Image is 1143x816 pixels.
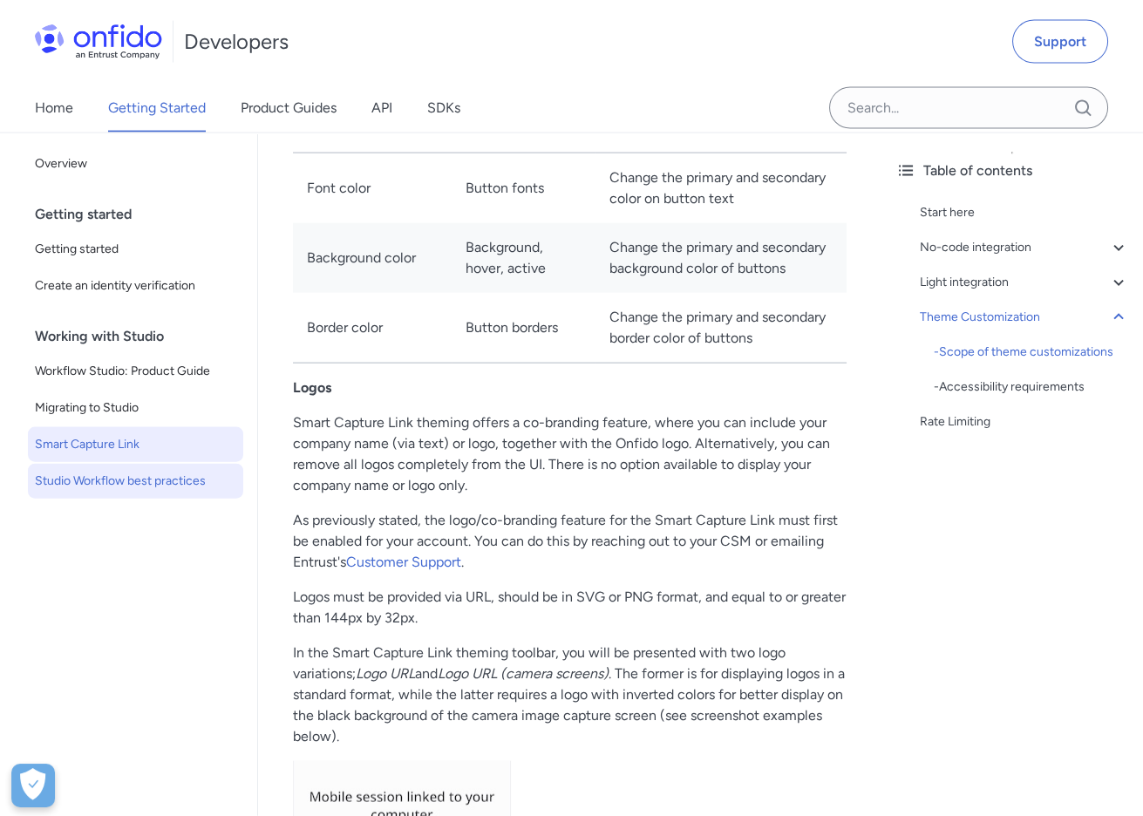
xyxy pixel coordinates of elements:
a: API [371,84,392,133]
td: Change the primary and secondary color on button text [595,153,847,224]
span: Smart Capture Link [35,434,236,455]
em: Logo URL [356,665,415,682]
strong: Logos [293,379,331,396]
a: Home [35,84,73,133]
div: - Scope of theme customizations [934,342,1129,363]
span: Overview [35,153,236,174]
span: Studio Workflow best practices [35,471,236,492]
a: No-code integration [920,237,1129,258]
em: Logo URL (camera screens) [438,665,609,682]
div: Cookie Preferences [11,764,55,807]
a: Workflow Studio: Product Guide [28,354,243,389]
div: - Accessibility requirements [934,377,1129,398]
a: Getting started [28,232,243,267]
a: SDKs [427,84,460,133]
a: Start here [920,202,1129,223]
td: Change the primary and secondary border color of buttons [595,293,847,364]
a: Smart Capture Link [28,427,243,462]
p: Smart Capture Link theming offers a co-branding feature, where you can include your company name ... [293,412,847,496]
td: Change the primary and secondary background color of buttons [595,223,847,293]
span: Create an identity verification [35,275,236,296]
td: Button fonts [452,153,595,224]
div: Working with Studio [35,319,250,354]
a: Light integration [920,272,1129,293]
a: -Accessibility requirements [934,377,1129,398]
a: Migrating to Studio [28,391,243,425]
a: Support [1012,20,1108,64]
a: Theme Customization [920,307,1129,328]
img: Onfido Logo [35,24,162,59]
button: Open Preferences [11,764,55,807]
div: Table of contents [895,160,1129,181]
p: Logos must be provided via URL, should be in SVG or PNG format, and equal to or greater than 144p... [293,587,847,629]
span: Workflow Studio: Product Guide [35,361,236,382]
a: Overview [28,146,243,181]
td: Button borders [452,293,595,364]
p: In the Smart Capture Link theming toolbar, you will be presented with two logo variations; and . ... [293,643,847,747]
a: Getting Started [108,84,206,133]
a: -Scope of theme customizations [934,342,1129,363]
a: Studio Workflow best practices [28,464,243,499]
a: Create an identity verification [28,269,243,303]
td: Background, hover, active [452,223,595,293]
span: Migrating to Studio [35,398,236,418]
a: Rate Limiting [920,411,1129,432]
p: As previously stated, the logo/co-branding feature for the Smart Capture Link must first be enabl... [293,510,847,573]
td: Font color [293,153,452,224]
td: Border color [293,293,452,364]
td: Background color [293,223,452,293]
input: Onfido search input field [829,87,1108,129]
a: Product Guides [241,84,337,133]
h1: Developers [184,28,289,56]
a: Customer Support [346,554,461,570]
div: Getting started [35,197,250,232]
span: Getting started [35,239,236,260]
